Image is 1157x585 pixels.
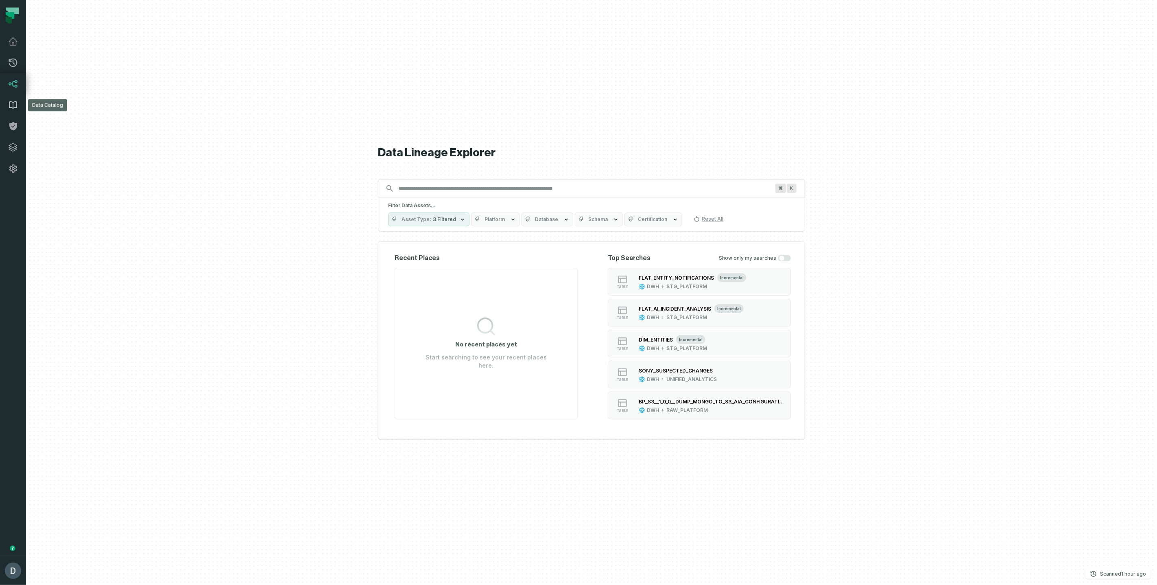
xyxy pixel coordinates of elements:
[9,545,16,552] div: Tooltip anchor
[787,184,797,193] span: Press ⌘ + K to focus the search bar
[28,99,67,111] div: Data Catalog
[775,184,786,193] span: Press ⌘ + K to focus the search bar
[5,563,21,579] img: avatar of Daniel Lahyani
[1100,570,1146,578] p: Scanned
[1121,571,1146,577] relative-time: Sep 18, 2025, 1:45 PM GMT+3
[1085,569,1151,579] button: Scanned[DATE] 1:45:04 PM
[378,146,805,160] h1: Data Lineage Explorer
